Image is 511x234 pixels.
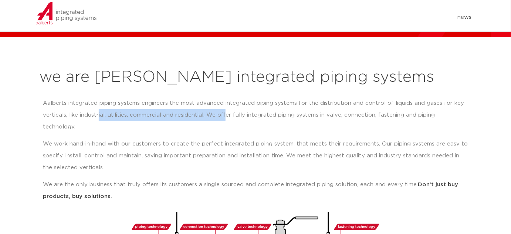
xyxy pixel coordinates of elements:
p: We work hand-in-hand with our customers to create the perfect integrated piping system, that meet... [43,138,468,174]
nav: Menu [136,11,472,23]
p: Aalberts integrated piping systems engineers the most advanced integrated piping systems for the ... [43,97,468,133]
p: We are the only business that truly offers its customers a single sourced and complete integrated... [43,179,468,203]
h2: we are [PERSON_NAME] integrated piping systems [39,68,472,86]
a: news [458,11,472,23]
